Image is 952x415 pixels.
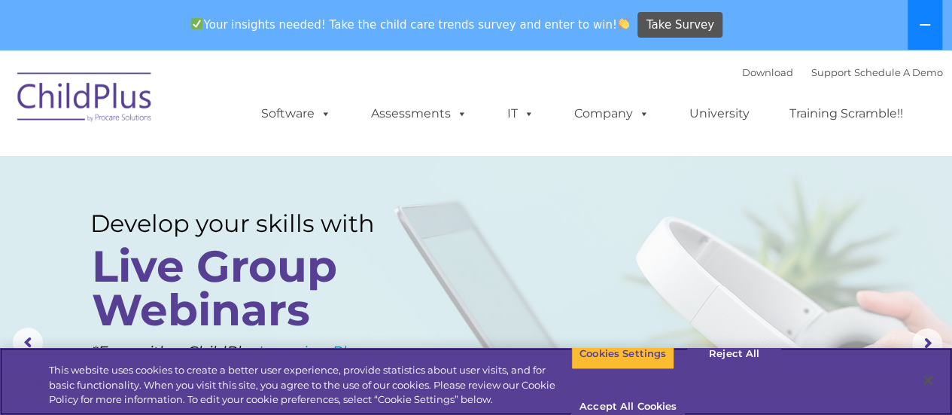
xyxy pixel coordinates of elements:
img: ✅ [191,18,202,29]
div: This website uses cookies to create a better user experience, provide statistics about user visit... [49,363,571,407]
a: Learning Plan [258,343,367,361]
img: ChildPlus by Procare Solutions [10,62,160,137]
button: Cookies Settings [571,338,674,370]
a: University [674,99,765,129]
button: Reject All [687,338,781,370]
rs-layer: Live Group Webinars [92,245,401,332]
a: Schedule A Demo [854,66,943,78]
a: Assessments [356,99,482,129]
img: 👏 [618,18,629,29]
a: Training Scramble!! [774,99,918,129]
a: Company [559,99,665,129]
rs-layer: *Free with a ChildPlus [92,337,428,366]
rs-layer: Develop your skills with [90,209,405,238]
span: Last name [209,99,255,111]
a: IT [492,99,549,129]
span: Your insights needed! Take the child care trends survey and enter to win! [185,10,636,39]
span: Phone number [209,161,273,172]
a: Download [742,66,793,78]
font: | [742,66,943,78]
a: Take Survey [637,12,722,38]
span: Take Survey [646,12,714,38]
a: Support [811,66,851,78]
a: Software [246,99,346,129]
button: Close [911,364,944,397]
